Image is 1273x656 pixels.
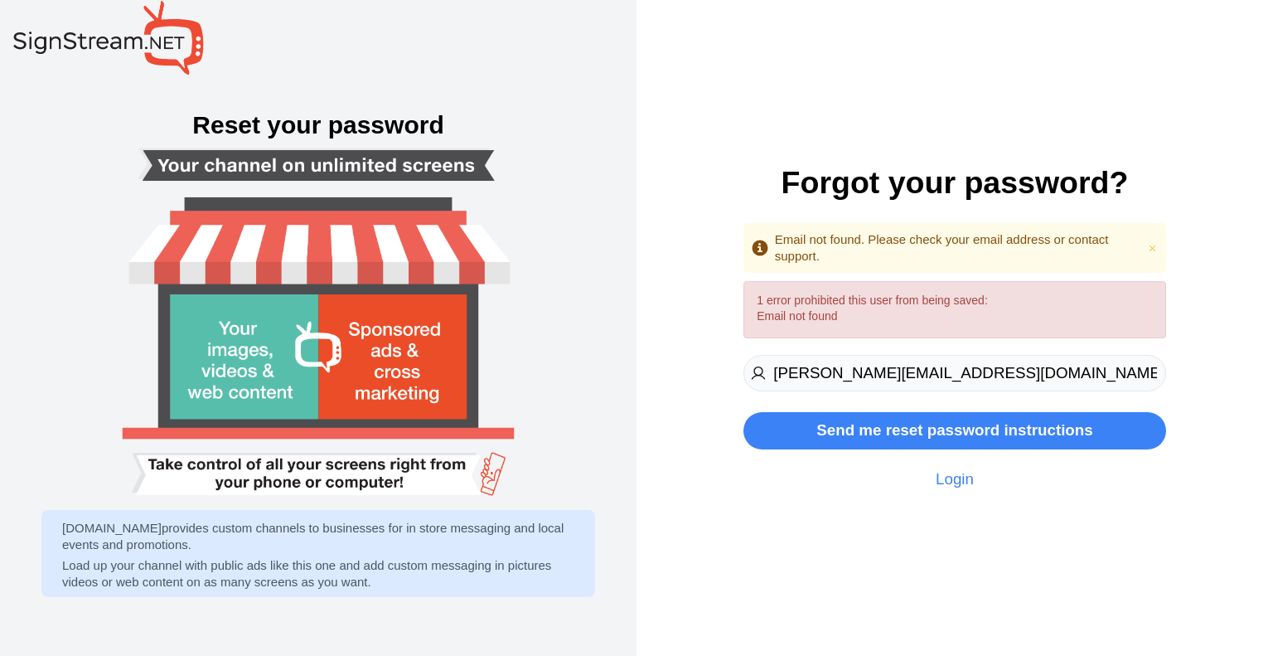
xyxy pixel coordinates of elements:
button: Send me reset password instructions [743,412,1166,449]
h2: 1 error prohibited this user from being saved: [757,294,1153,307]
h3: Reset your password [17,113,620,138]
img: Smart tv login [77,59,559,597]
input: Email [743,355,1166,392]
a: [DOMAIN_NAME] [62,521,162,535]
a: Login [743,470,1166,489]
button: Close [1145,240,1161,256]
img: SignStream.NET [13,1,204,75]
div: Email not found. Please check your email address or contact support. [775,231,1145,265]
h2: Forgot your password? [743,168,1166,199]
li: Email not found [757,308,1153,325]
p: Load up your channel with public ads like this one and add custom messaging in pictures videos or... [62,557,574,590]
p: provides custom channels to businesses for in store messaging and local events and promotions. [62,520,574,553]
